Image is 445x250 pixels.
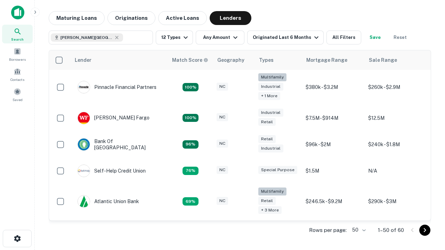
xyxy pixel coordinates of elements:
img: picture [78,139,90,150]
div: 50 [349,225,367,235]
div: Retail [258,118,276,126]
div: Types [259,56,274,64]
h6: Match Score [172,56,207,64]
span: Contacts [10,77,24,82]
div: + 1 more [258,92,280,100]
div: Matching Properties: 11, hasApolloMatch: undefined [183,167,199,175]
div: NC [217,166,228,174]
button: Any Amount [196,31,244,44]
img: picture [78,112,90,124]
div: NC [217,113,228,121]
div: NC [217,83,228,91]
div: Originated Last 6 Months [253,33,321,42]
span: Saved [13,97,23,102]
td: $290k - $3M [365,184,427,219]
div: Geography [217,56,244,64]
div: Mortgage Range [306,56,347,64]
a: Borrowers [2,45,33,64]
div: Matching Properties: 26, hasApolloMatch: undefined [183,83,199,91]
div: Capitalize uses an advanced AI algorithm to match your search with the best lender. The match sco... [172,56,208,64]
button: Active Loans [158,11,207,25]
td: $1.5M [302,158,365,184]
p: 1–50 of 60 [378,226,404,234]
th: Capitalize uses an advanced AI algorithm to match your search with the best lender. The match sco... [168,50,213,70]
span: Borrowers [9,57,26,62]
button: Originations [107,11,155,25]
div: Industrial [258,109,283,117]
div: Pinnacle Financial Partners [78,81,156,93]
div: Multifamily [258,187,286,195]
div: Matching Properties: 10, hasApolloMatch: undefined [183,197,199,206]
td: $380k - $3.2M [302,70,365,105]
td: $96k - $2M [302,131,365,158]
div: Industrial [258,144,283,152]
img: picture [78,81,90,93]
td: $240k - $1.8M [365,131,427,158]
div: Sale Range [369,56,397,64]
a: Saved [2,85,33,104]
div: + 3 more [258,206,282,214]
th: Geography [213,50,255,70]
iframe: Chat Widget [410,194,445,228]
div: Industrial [258,83,283,91]
button: Originated Last 6 Months [247,31,324,44]
span: [PERSON_NAME][GEOGRAPHIC_DATA], [GEOGRAPHIC_DATA] [60,34,113,41]
th: Sale Range [365,50,427,70]
button: Maturing Loans [49,11,105,25]
td: $7.5M - $914M [302,105,365,131]
img: picture [78,195,90,207]
div: Bank Of [GEOGRAPHIC_DATA] [78,138,161,151]
div: Lender [75,56,91,64]
td: $260k - $2.9M [365,70,427,105]
span: Search [11,36,24,42]
div: NC [217,197,228,205]
p: Rows per page: [309,226,347,234]
button: Save your search to get updates of matches that match your search criteria. [364,31,386,44]
div: [PERSON_NAME] Fargo [78,112,149,124]
td: $12.5M [365,105,427,131]
th: Mortgage Range [302,50,365,70]
button: 12 Types [156,31,193,44]
button: Lenders [210,11,251,25]
img: capitalize-icon.png [11,6,24,19]
td: $246.5k - $9.2M [302,184,365,219]
div: Multifamily [258,73,286,81]
div: NC [217,140,228,148]
div: Matching Properties: 14, hasApolloMatch: undefined [183,140,199,149]
th: Lender [71,50,168,70]
button: Go to next page [419,225,430,236]
div: Retail [258,197,276,205]
div: Self-help Credit Union [78,165,146,177]
a: Contacts [2,65,33,84]
button: All Filters [326,31,361,44]
div: Special Purpose [258,166,297,174]
a: Search [2,25,33,43]
button: Reset [389,31,411,44]
th: Types [255,50,302,70]
img: picture [78,165,90,177]
div: Atlantic Union Bank [78,195,139,208]
div: Matching Properties: 15, hasApolloMatch: undefined [183,114,199,122]
td: N/A [365,158,427,184]
div: Retail [258,135,276,143]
